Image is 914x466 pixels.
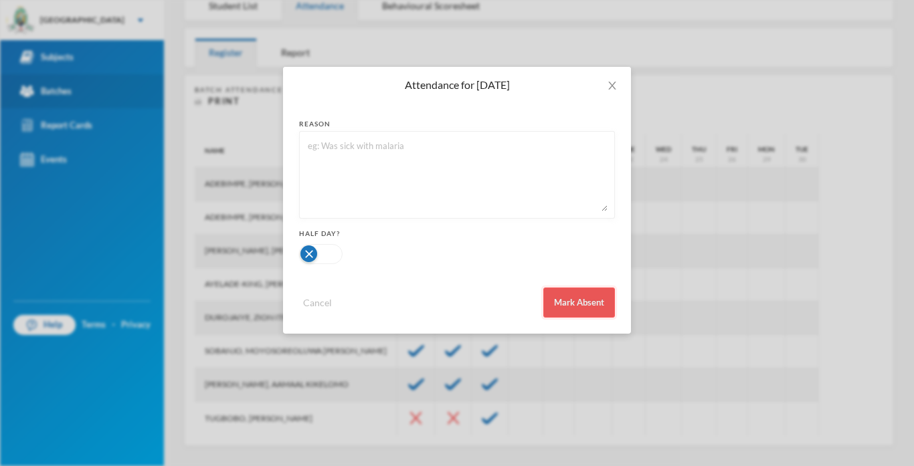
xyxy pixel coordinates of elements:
div: Half Day? [299,229,615,239]
div: reason [299,119,615,129]
i: icon: close [607,80,618,91]
button: Mark Absent [543,287,615,318]
button: Cancel [299,295,336,310]
div: Attendance for [DATE] [299,78,615,92]
button: Close [593,67,631,104]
